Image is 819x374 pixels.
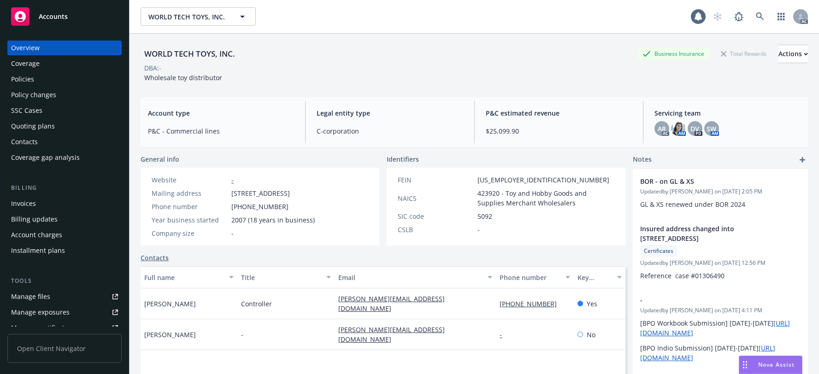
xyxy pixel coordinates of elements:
[144,73,222,82] span: Wholesale toy distributor
[152,215,228,225] div: Year business started
[7,134,122,149] a: Contacts
[644,247,673,255] span: Certificates
[658,124,666,134] span: AR
[11,56,40,71] div: Coverage
[241,299,272,309] span: Controller
[778,45,808,63] button: Actions
[7,150,122,165] a: Coverage gap analysis
[7,196,122,211] a: Invoices
[7,4,122,29] a: Accounts
[338,273,483,282] div: Email
[11,243,65,258] div: Installment plans
[231,175,234,184] a: -
[640,224,777,243] span: Insured address changed into [STREET_ADDRESS]
[11,103,42,118] div: SSC Cases
[633,154,652,165] span: Notes
[633,216,808,288] div: Insured address changed into [STREET_ADDRESS]CertificatesUpdatedby [PERSON_NAME] on [DATE] 12:56 ...
[11,150,80,165] div: Coverage gap analysis
[11,212,58,227] div: Billing updates
[486,108,632,118] span: P&C estimated revenue
[148,108,294,118] span: Account type
[11,289,50,304] div: Manage files
[148,12,228,22] span: WORLD TECH TOYS, INC.
[640,200,745,209] span: GL & XS renewed under BOR 2024
[231,228,234,238] span: -
[7,212,122,227] a: Billing updates
[671,121,686,136] img: photo
[730,7,748,26] a: Report a Bug
[500,330,509,339] a: -
[11,134,38,149] div: Contacts
[7,183,122,193] div: Billing
[231,215,315,225] span: 2007 (18 years in business)
[141,266,237,288] button: Full name
[486,126,632,136] span: $25,099.90
[638,48,709,59] div: Business Insurance
[716,48,771,59] div: Total Rewards
[496,266,573,288] button: Phone number
[7,321,122,335] a: Manage certificates
[148,126,294,136] span: P&C - Commercial lines
[7,56,122,71] a: Coverage
[587,299,597,309] span: Yes
[398,175,474,185] div: FEIN
[640,295,777,305] span: -
[317,108,463,118] span: Legal entity type
[640,259,801,267] span: Updated by [PERSON_NAME] on [DATE] 12:56 PM
[11,305,70,320] div: Manage exposures
[640,318,801,338] p: [BPO Workbook Submission] [DATE]-[DATE]
[237,266,334,288] button: Title
[7,276,122,286] div: Tools
[141,253,169,263] a: Contacts
[398,211,474,221] div: SIC code
[640,176,777,186] span: BOR - on GL & XS
[587,330,595,339] span: No
[231,188,290,198] span: [STREET_ADDRESS]
[152,188,228,198] div: Mailing address
[241,330,243,339] span: -
[772,7,790,26] a: Switch app
[152,202,228,211] div: Phone number
[477,211,492,221] span: 5092
[152,228,228,238] div: Company size
[739,356,802,374] button: Nova Assist
[7,228,122,242] a: Account charges
[398,193,474,203] div: NAICS
[11,119,55,134] div: Quoting plans
[144,273,224,282] div: Full name
[11,228,62,242] div: Account charges
[398,225,474,234] div: CSLB
[477,175,609,185] span: [US_EMPLOYER_IDENTIFICATION_NUMBER]
[317,126,463,136] span: C-corporation
[633,169,808,216] div: BOR - on GL & XSUpdatedby [PERSON_NAME] on [DATE] 2:05 PMGL & XS renewed under BOR 2024
[7,88,122,102] a: Policy changes
[708,7,727,26] a: Start snowing
[7,72,122,87] a: Policies
[640,187,801,196] span: Updated by [PERSON_NAME] on [DATE] 2:05 PM
[39,13,68,20] span: Accounts
[7,243,122,258] a: Installment plans
[7,103,122,118] a: SSC Cases
[7,41,122,55] a: Overview
[640,306,801,315] span: Updated by [PERSON_NAME] on [DATE] 4:11 PM
[7,119,122,134] a: Quoting plans
[654,108,801,118] span: Servicing team
[707,124,716,134] span: SW
[797,154,808,165] a: add
[574,266,625,288] button: Key contact
[335,266,496,288] button: Email
[11,41,40,55] div: Overview
[477,188,614,208] span: 423920 - Toy and Hobby Goods and Supplies Merchant Wholesalers
[11,321,71,335] div: Manage certificates
[141,48,239,60] div: WORLD TECH TOYS, INC.
[11,196,36,211] div: Invoices
[152,175,228,185] div: Website
[7,305,122,320] a: Manage exposures
[11,88,56,102] div: Policy changes
[500,273,560,282] div: Phone number
[500,299,564,308] a: [PHONE_NUMBER]
[758,361,795,368] span: Nova Assist
[11,72,34,87] div: Policies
